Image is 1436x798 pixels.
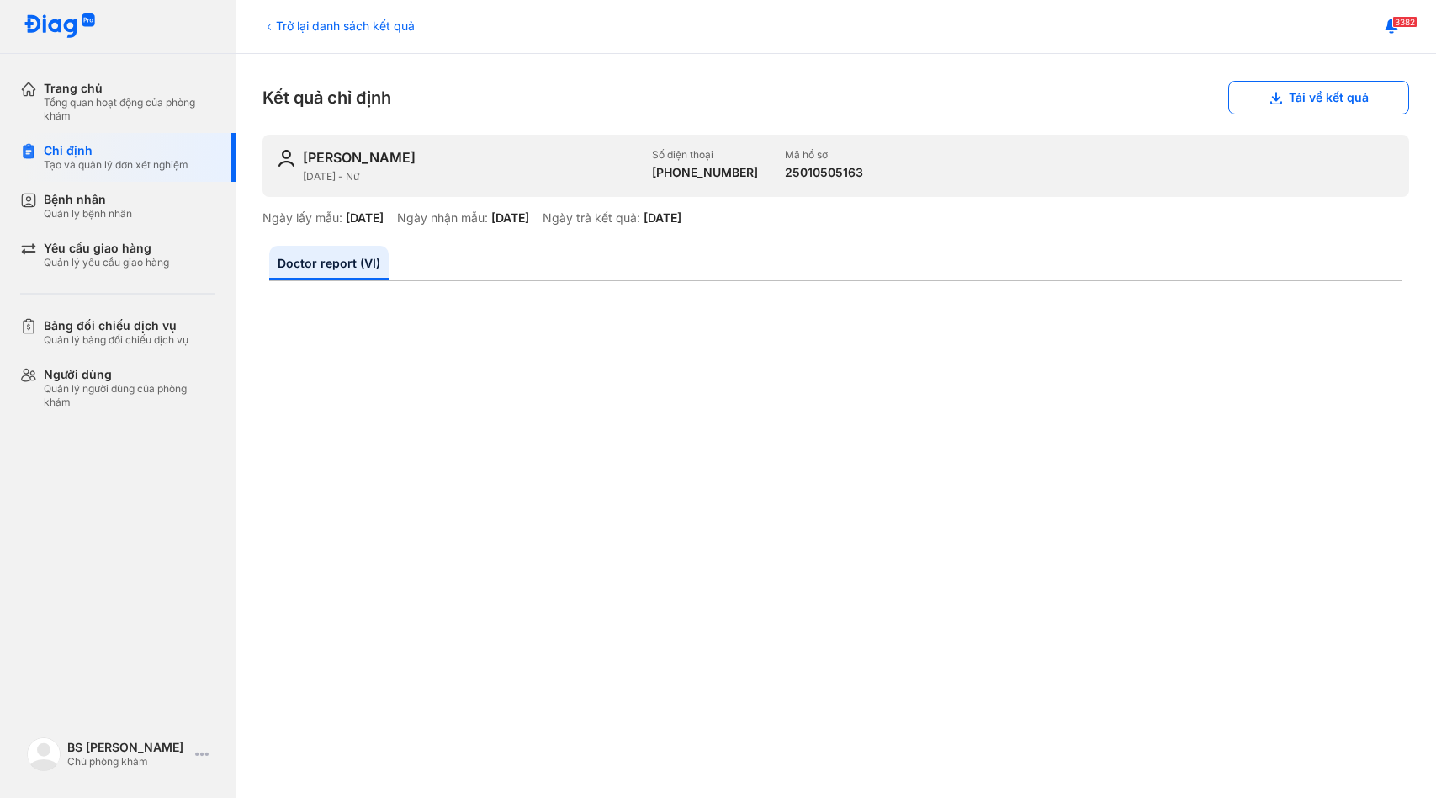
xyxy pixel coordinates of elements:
[1392,16,1417,28] span: 3382
[67,755,188,769] div: Chủ phòng khám
[785,165,863,180] div: 25010505163
[262,210,342,226] div: Ngày lấy mẫu:
[262,17,415,35] div: Trở lại danh sách kết quả
[276,148,296,168] img: user-icon
[652,165,758,180] div: [PHONE_NUMBER]
[44,192,132,207] div: Bệnh nhân
[491,210,529,226] div: [DATE]
[44,241,169,256] div: Yêu cầu giao hàng
[27,737,61,771] img: logo
[397,210,488,226] div: Ngày nhận mẫu:
[303,170,639,184] div: [DATE] - Nữ
[44,158,188,172] div: Tạo và quản lý đơn xét nghiệm
[67,740,188,755] div: BS [PERSON_NAME]
[644,210,681,226] div: [DATE]
[262,81,1409,114] div: Kết quả chỉ định
[44,207,132,221] div: Quản lý bệnh nhân
[44,367,215,382] div: Người dùng
[44,96,215,123] div: Tổng quan hoạt động của phòng khám
[44,318,188,333] div: Bảng đối chiếu dịch vụ
[44,333,188,347] div: Quản lý bảng đối chiếu dịch vụ
[44,81,215,96] div: Trang chủ
[44,256,169,269] div: Quản lý yêu cầu giao hàng
[346,210,384,226] div: [DATE]
[1228,81,1409,114] button: Tải về kết quả
[652,148,758,162] div: Số điện thoại
[44,143,188,158] div: Chỉ định
[785,148,863,162] div: Mã hồ sơ
[269,246,389,280] a: Doctor report (VI)
[543,210,640,226] div: Ngày trả kết quả:
[24,13,96,40] img: logo
[44,382,215,409] div: Quản lý người dùng của phòng khám
[303,148,416,167] div: [PERSON_NAME]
